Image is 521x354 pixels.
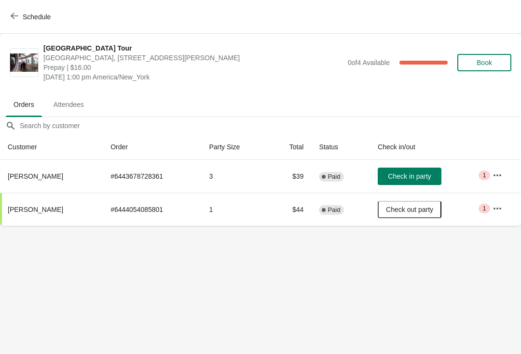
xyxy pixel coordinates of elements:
th: Order [103,134,201,160]
span: [PERSON_NAME] [8,206,63,213]
th: Status [311,134,370,160]
span: Attendees [46,96,92,113]
span: Book [477,59,492,66]
td: # 6443678728361 [103,160,201,193]
span: Orders [6,96,42,113]
th: Total [268,134,311,160]
span: 1 [482,171,486,179]
span: [PERSON_NAME] [8,172,63,180]
span: [GEOGRAPHIC_DATA], [STREET_ADDRESS][PERSON_NAME] [43,53,343,63]
span: Paid [328,206,340,214]
th: Check in/out [370,134,485,160]
img: City Hall Tower Tour [10,53,38,72]
button: Book [457,54,511,71]
span: 0 of 4 Available [348,59,390,66]
input: Search by customer [19,117,521,134]
span: Paid [328,173,340,181]
button: Check in party [378,168,441,185]
span: Prepay | $16.00 [43,63,343,72]
td: 1 [201,193,268,226]
button: Schedule [5,8,58,26]
span: [DATE] 1:00 pm America/New_York [43,72,343,82]
span: Schedule [23,13,51,21]
span: 1 [482,205,486,212]
td: 3 [201,160,268,193]
span: Check in party [388,172,431,180]
span: [GEOGRAPHIC_DATA] Tour [43,43,343,53]
th: Party Size [201,134,268,160]
td: # 6444054085801 [103,193,201,226]
td: $39 [268,160,311,193]
span: Check out party [386,206,433,213]
button: Check out party [378,201,441,218]
td: $44 [268,193,311,226]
